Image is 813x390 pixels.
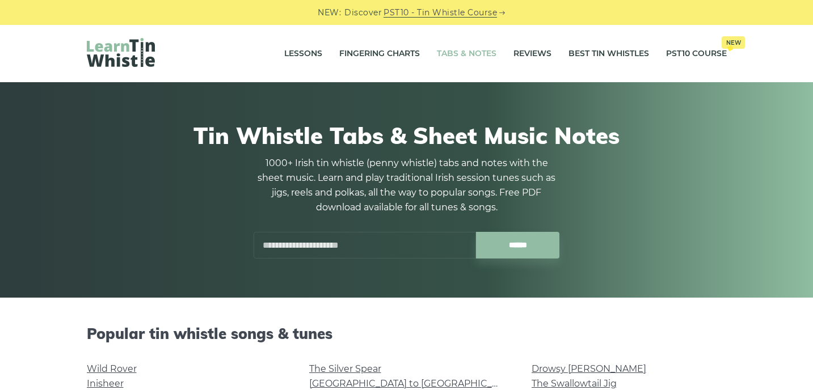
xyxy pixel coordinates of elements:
h1: Tin Whistle Tabs & Sheet Music Notes [87,122,727,149]
a: [GEOGRAPHIC_DATA] to [GEOGRAPHIC_DATA] [309,378,519,389]
p: 1000+ Irish tin whistle (penny whistle) tabs and notes with the sheet music. Learn and play tradi... [254,156,560,215]
a: Lessons [284,40,322,68]
a: Wild Rover [87,363,137,374]
a: Fingering Charts [339,40,420,68]
a: Tabs & Notes [437,40,496,68]
a: Drowsy [PERSON_NAME] [532,363,646,374]
a: Reviews [513,40,551,68]
a: PST10 CourseNew [666,40,727,68]
h2: Popular tin whistle songs & tunes [87,325,727,342]
img: LearnTinWhistle.com [87,38,155,67]
a: Best Tin Whistles [568,40,649,68]
a: The Silver Spear [309,363,381,374]
a: The Swallowtail Jig [532,378,617,389]
a: Inisheer [87,378,124,389]
span: New [722,36,745,49]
